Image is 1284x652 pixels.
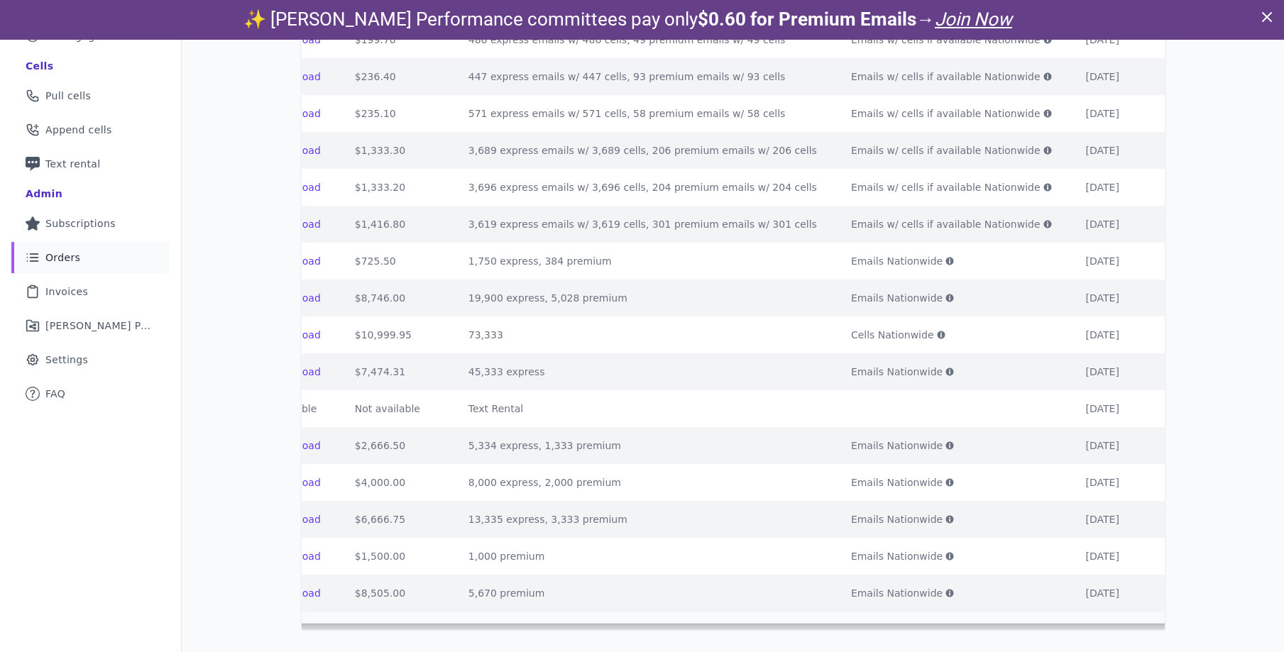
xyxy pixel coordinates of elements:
[851,328,934,342] span: Cells Nationwide
[451,95,834,132] td: 571 express emails w/ 571 cells, 58 premium emails w/ 58 cells
[338,95,451,132] td: $235.10
[1069,206,1170,243] td: [DATE]
[11,344,170,375] a: Settings
[338,243,451,280] td: $725.50
[451,390,834,427] td: Text Rental
[338,501,451,538] td: $6,666.75
[451,353,834,390] td: 45,333 express
[1069,464,1170,501] td: [DATE]
[338,575,451,612] td: $8,505.00
[1069,95,1170,132] td: [DATE]
[1069,132,1170,169] td: [DATE]
[338,132,451,169] td: $1,333.30
[851,33,1041,47] span: Emails w/ cells if available Nationwide
[451,58,834,95] td: 447 express emails w/ 447 cells, 93 premium emails w/ 93 cells
[338,390,451,427] td: Not available
[11,148,170,179] a: Text rental
[45,353,88,367] span: Settings
[851,106,1041,121] span: Emails w/ cells if available Nationwide
[451,427,834,464] td: 5,334 express, 1,333 premium
[45,319,153,333] span: [PERSON_NAME] Performance
[338,538,451,575] td: $1,500.00
[451,464,834,501] td: 8,000 express, 2,000 premium
[1069,390,1170,427] td: [DATE]
[11,310,170,341] a: [PERSON_NAME] Performance
[851,475,943,490] span: Emails Nationwide
[45,123,112,137] span: Append cells
[451,243,834,280] td: 1,750 express, 384 premium
[451,575,834,612] td: 5,670 premium
[11,114,170,145] a: Append cells
[1069,427,1170,464] td: [DATE]
[451,501,834,538] td: 13,335 express, 3,333 premium
[11,276,170,307] a: Invoices
[851,217,1041,231] span: Emails w/ cells if available Nationwide
[1069,169,1170,206] td: [DATE]
[451,280,834,316] td: 19,900 express, 5,028 premium
[26,187,62,201] div: Admin
[851,70,1041,84] span: Emails w/ cells if available Nationwide
[451,316,834,353] td: 73,333
[338,280,451,316] td: $8,746.00
[338,464,451,501] td: $4,000.00
[338,206,451,243] td: $1,416.80
[26,59,53,73] div: Cells
[451,21,834,58] td: 486 express emails w/ 486 cells, 49 premium emails w/ 49 cells
[45,157,101,171] span: Text rental
[451,206,834,243] td: 3,619 express emails w/ 3,619 cells, 301 premium emails w/ 301 cells
[1069,243,1170,280] td: [DATE]
[1069,501,1170,538] td: [DATE]
[338,316,451,353] td: $10,999.95
[11,80,170,111] a: Pull cells
[851,512,943,526] span: Emails Nationwide
[1069,280,1170,316] td: [DATE]
[451,538,834,575] td: 1,000 premium
[338,169,451,206] td: $1,333.20
[851,143,1041,158] span: Emails w/ cells if available Nationwide
[1069,575,1170,612] td: [DATE]
[851,180,1041,194] span: Emails w/ cells if available Nationwide
[851,254,943,268] span: Emails Nationwide
[45,89,91,103] span: Pull cells
[338,353,451,390] td: $7,474.31
[338,21,451,58] td: $199.70
[851,438,943,453] span: Emails Nationwide
[11,242,170,273] a: Orders
[338,58,451,95] td: $236.40
[451,132,834,169] td: 3,689 express emails w/ 3,689 cells, 206 premium emails w/ 206 cells
[851,549,943,563] span: Emails Nationwide
[851,586,943,600] span: Emails Nationwide
[45,284,88,299] span: Invoices
[45,250,80,265] span: Orders
[851,365,943,379] span: Emails Nationwide
[45,387,65,401] span: FAQ
[851,291,943,305] span: Emails Nationwide
[451,169,834,206] td: 3,696 express emails w/ 3,696 cells, 204 premium emails w/ 204 cells
[45,216,116,231] span: Subscriptions
[11,208,170,239] a: Subscriptions
[338,427,451,464] td: $2,666.50
[1069,58,1170,95] td: [DATE]
[1069,353,1170,390] td: [DATE]
[1069,316,1170,353] td: [DATE]
[11,378,170,409] a: FAQ
[1069,21,1170,58] td: [DATE]
[1069,538,1170,575] td: [DATE]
